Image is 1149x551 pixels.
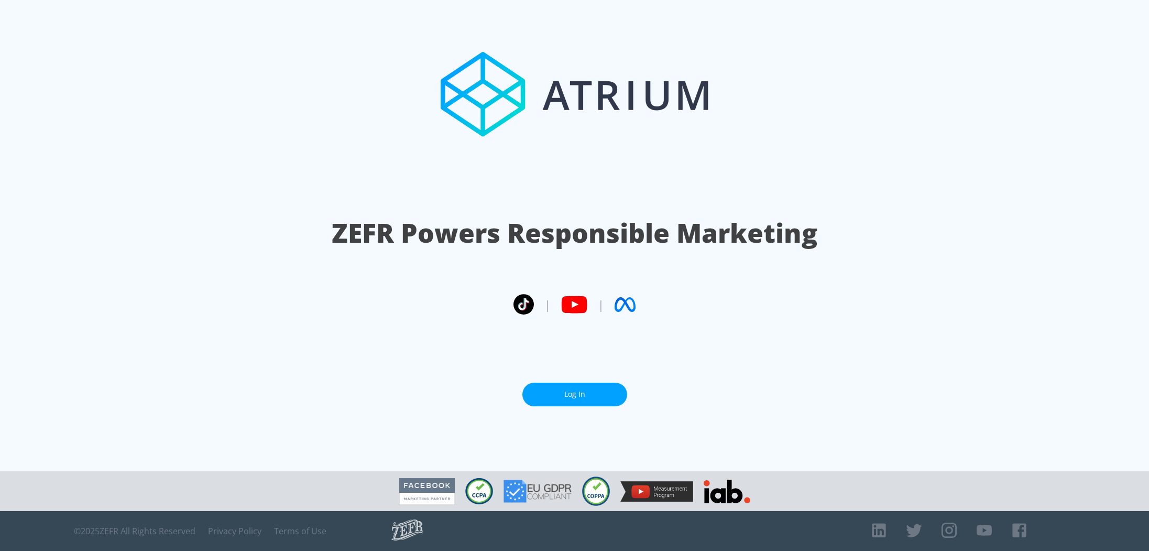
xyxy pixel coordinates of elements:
[598,297,604,312] span: |
[620,481,693,502] img: YouTube Measurement Program
[704,480,750,503] img: IAB
[522,383,627,406] a: Log In
[274,526,326,536] a: Terms of Use
[74,526,195,536] span: © 2025 ZEFR All Rights Reserved
[208,526,261,536] a: Privacy Policy
[399,478,455,505] img: Facebook Marketing Partner
[504,480,572,503] img: GDPR Compliant
[465,478,493,504] img: CCPA Compliant
[332,215,817,251] h1: ZEFR Powers Responsible Marketing
[582,477,610,506] img: COPPA Compliant
[544,297,551,312] span: |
